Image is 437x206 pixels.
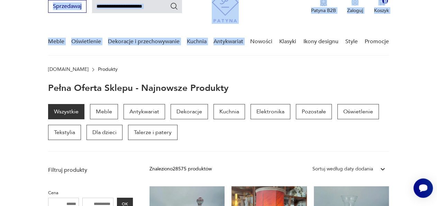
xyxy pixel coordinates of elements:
a: [DOMAIN_NAME] [48,67,89,72]
a: Meble [90,104,118,119]
a: Talerze i patery [128,125,177,140]
a: Promocje [365,28,389,55]
a: Oświetlenie [337,104,379,119]
a: Oświetlenie [71,28,101,55]
iframe: Smartsupp widget button [413,178,433,198]
p: Filtruj produkty [48,166,133,174]
a: Kuchnia [213,104,245,119]
a: Klasyki [279,28,296,55]
a: Antykwariat [124,104,165,119]
a: Style [345,28,358,55]
a: Kuchnia [187,28,207,55]
a: Pozostałe [296,104,332,119]
div: Sortuj według daty dodania [312,165,373,173]
a: Meble [48,28,64,55]
a: Dla dzieci [87,125,122,140]
h1: Pełna oferta sklepu - najnowsze produkty [48,83,229,93]
a: Tekstylia [48,125,81,140]
p: Patyna B2B [311,7,336,14]
div: Znaleziono 28575 produktów [149,165,212,173]
a: Ikony designu [303,28,338,55]
a: Antykwariat [213,28,243,55]
a: Wszystkie [48,104,84,119]
a: Nowości [250,28,272,55]
p: Koszyk [374,7,389,14]
a: Dekoracje [171,104,208,119]
a: Sprzedawaj [48,4,87,9]
p: Produkty [98,67,118,72]
p: Zaloguj [347,7,363,14]
a: Dekoracje i przechowywanie [108,28,180,55]
button: Szukaj [170,2,178,10]
p: Cena [48,189,133,197]
a: Elektronika [251,104,290,119]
